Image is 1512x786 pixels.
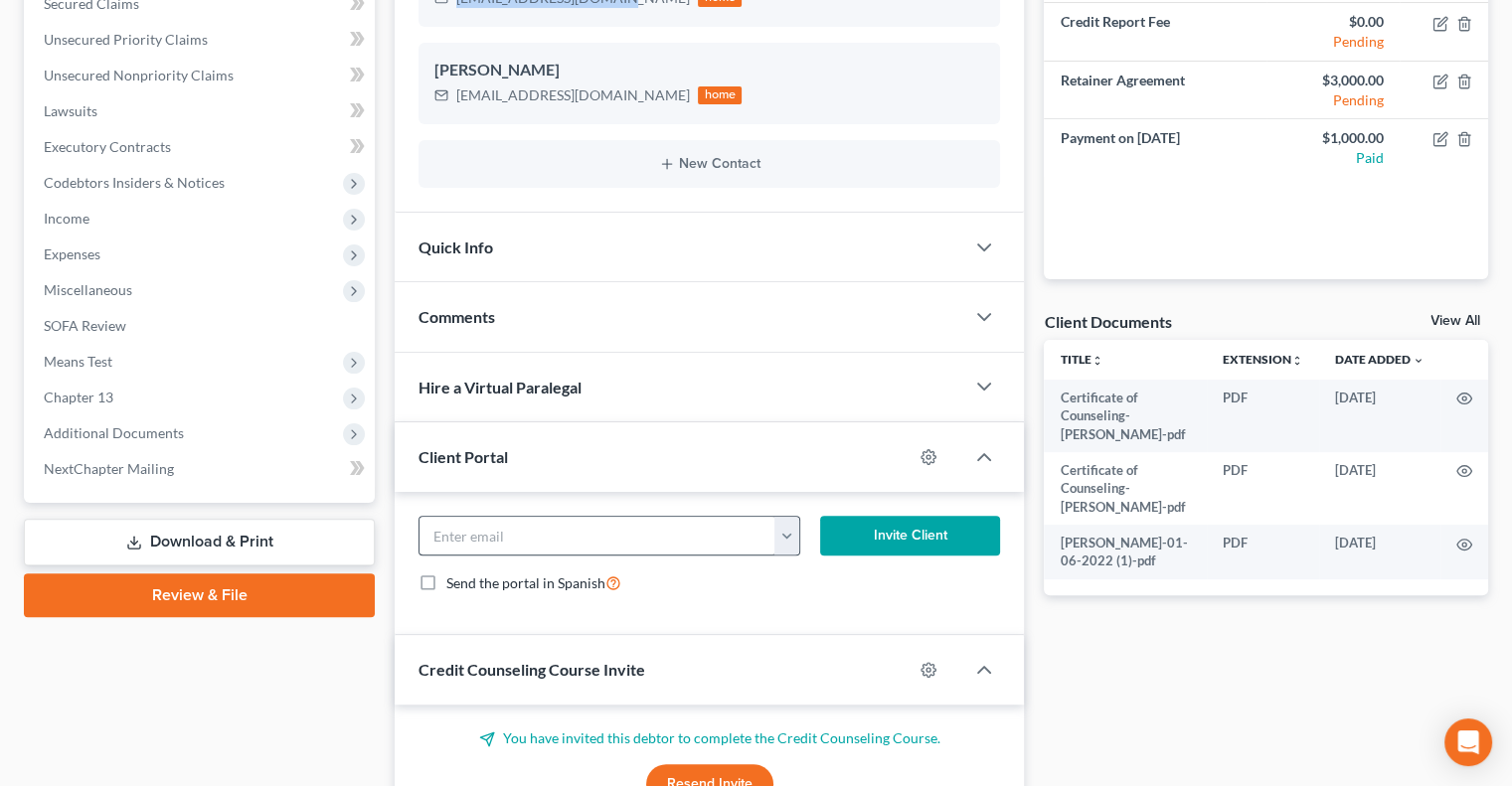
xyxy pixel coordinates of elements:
td: Certificate of Counseling- [PERSON_NAME]-pdf [1044,380,1207,452]
td: [DATE] [1319,452,1440,525]
a: Date Added expand_more [1335,352,1425,367]
td: PDF [1207,380,1319,452]
div: Pending [1282,32,1384,52]
td: PDF [1207,452,1319,525]
span: Send the portal in Spanish [446,574,605,591]
a: Unsecured Nonpriority Claims [28,58,375,93]
a: View All [1430,314,1480,328]
span: Unsecured Nonpriority Claims [44,67,234,83]
td: [DATE] [1319,380,1440,452]
i: expand_more [1413,355,1425,367]
div: Pending [1282,90,1384,110]
div: Client Documents [1044,311,1171,332]
div: $3,000.00 [1282,71,1384,90]
i: unfold_more [1091,355,1102,367]
div: Open Intercom Messenger [1444,718,1492,766]
a: Titleunfold_more [1060,352,1102,367]
td: Credit Report Fee [1044,3,1265,61]
div: [PERSON_NAME] [434,59,984,82]
span: Means Test [44,353,112,370]
a: NextChapter Mailing [28,451,375,487]
td: [DATE] [1319,525,1440,579]
a: SOFA Review [28,308,375,344]
a: Unsecured Priority Claims [28,22,375,58]
div: $1,000.00 [1282,128,1384,148]
span: Codebtors Insiders & Notices [44,174,225,191]
a: Lawsuits [28,93,375,129]
div: Paid [1282,148,1384,168]
span: Unsecured Priority Claims [44,31,208,48]
span: NextChapter Mailing [44,460,174,477]
div: $0.00 [1282,12,1384,32]
td: PDF [1207,525,1319,579]
span: Miscellaneous [44,281,132,298]
span: Comments [419,307,495,326]
span: Expenses [44,245,100,262]
button: New Contact [434,156,984,172]
td: Certificate of Counseling- [PERSON_NAME]-pdf [1044,452,1207,525]
span: Executory Contracts [44,138,171,155]
span: Hire a Virtual Paralegal [419,378,582,396]
span: Income [44,210,89,227]
a: Review & File [24,573,375,617]
td: Retainer Agreement [1044,61,1265,118]
div: [EMAIL_ADDRESS][DOMAIN_NAME] [456,85,690,105]
a: Download & Print [24,519,375,565]
a: Executory Contracts [28,129,375,165]
td: Payment on [DATE] [1044,119,1265,176]
div: home [698,86,742,104]
span: Quick Info [419,237,493,256]
span: SOFA Review [44,317,126,334]
span: Client Portal [419,447,508,466]
a: Extensionunfold_more [1223,352,1303,367]
span: Lawsuits [44,102,97,119]
button: Invite Client [820,516,1001,555]
td: [PERSON_NAME]-01-06-2022 (1)-pdf [1044,525,1207,579]
i: unfold_more [1291,355,1303,367]
input: Enter email [420,517,775,554]
span: Chapter 13 [44,389,113,405]
span: Additional Documents [44,424,184,441]
span: Credit Counseling Course Invite [419,660,645,679]
p: You have invited this debtor to complete the Credit Counseling Course. [419,728,1000,748]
